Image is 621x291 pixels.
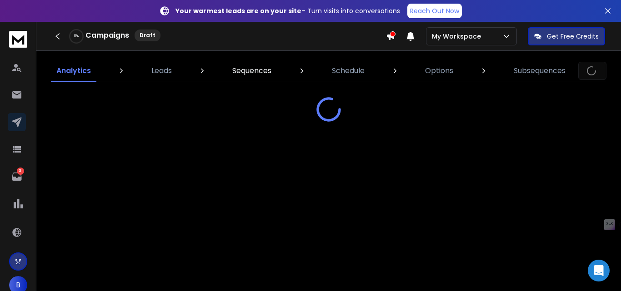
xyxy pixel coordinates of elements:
[17,168,24,175] p: 3
[432,32,485,41] p: My Workspace
[332,65,365,76] p: Schedule
[151,65,172,76] p: Leads
[227,60,277,82] a: Sequences
[514,65,566,76] p: Subsequences
[9,31,27,48] img: logo
[135,30,160,41] div: Draft
[56,65,91,76] p: Analytics
[51,60,96,82] a: Analytics
[326,60,370,82] a: Schedule
[175,6,400,15] p: – Turn visits into conversations
[547,32,599,41] p: Get Free Credits
[528,27,605,45] button: Get Free Credits
[508,60,571,82] a: Subsequences
[232,65,271,76] p: Sequences
[85,30,129,41] h1: Campaigns
[8,168,26,186] a: 3
[410,6,459,15] p: Reach Out Now
[407,4,462,18] a: Reach Out Now
[425,65,453,76] p: Options
[175,6,301,15] strong: Your warmest leads are on your site
[588,260,610,281] div: Open Intercom Messenger
[420,60,459,82] a: Options
[146,60,177,82] a: Leads
[74,34,79,39] p: 0 %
